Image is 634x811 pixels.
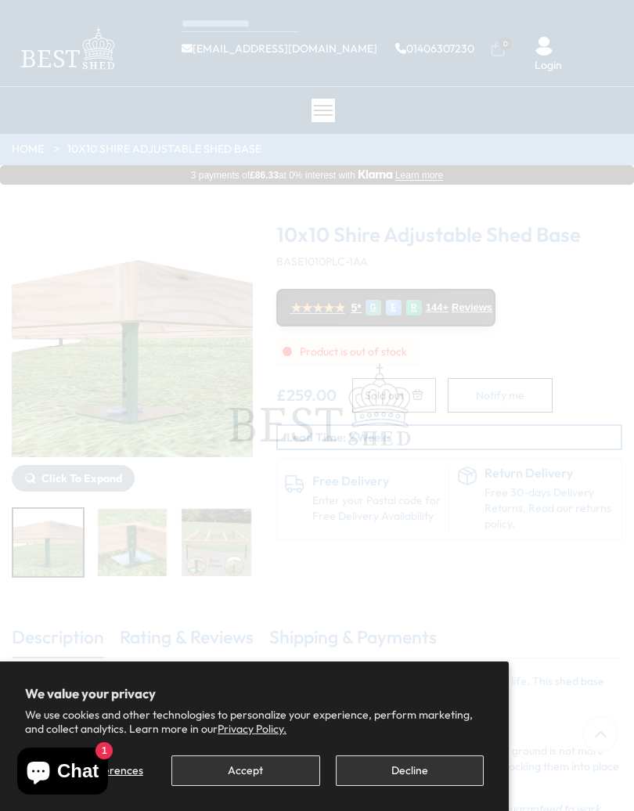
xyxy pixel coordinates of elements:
[13,748,113,798] inbox-online-store-chat: Shopify online store chat
[171,755,319,786] button: Accept
[25,687,484,701] h2: We value your privacy
[25,708,484,736] p: We use cookies and other technologies to personalize your experience, perform marketing, and coll...
[336,755,484,786] button: Decline
[218,722,286,736] a: Privacy Policy.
